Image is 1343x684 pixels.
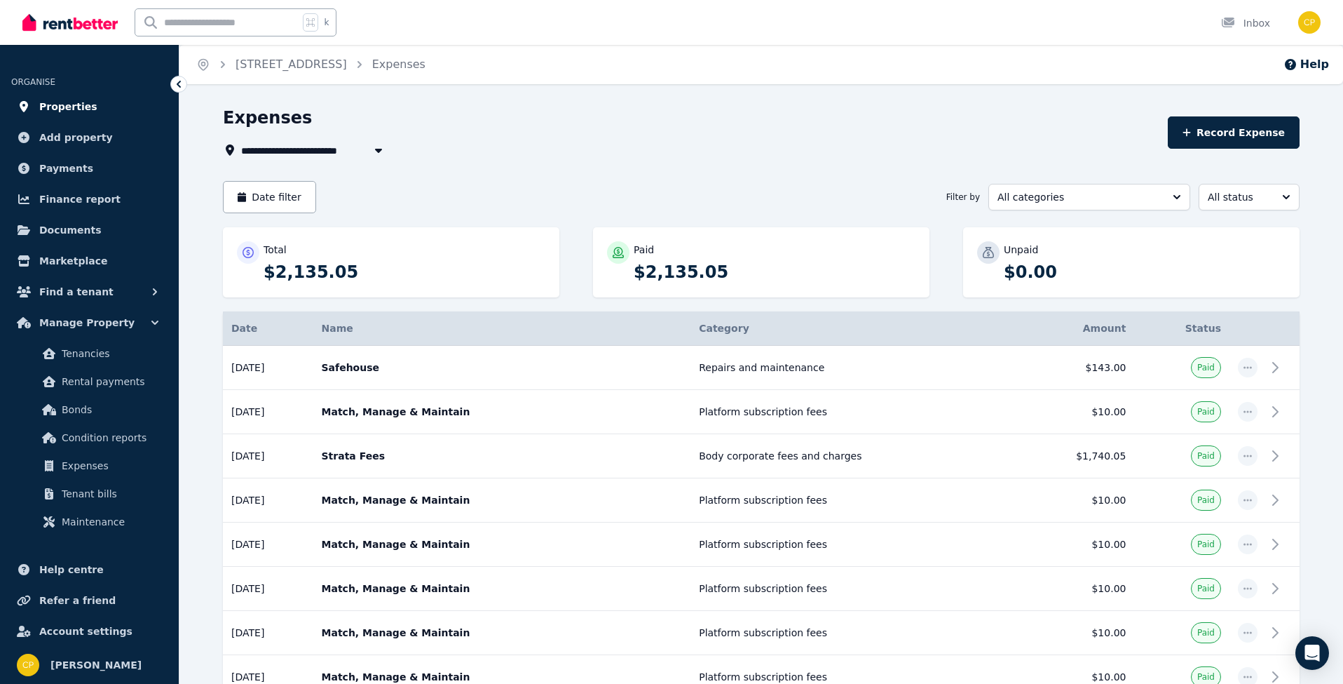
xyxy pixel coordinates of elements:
span: Payments [39,160,93,177]
span: Paid [1197,671,1215,683]
td: Repairs and maintenance [690,346,1014,390]
span: Paid [1197,495,1215,506]
button: Help [1283,56,1329,73]
span: Finance report [39,191,121,208]
td: $10.00 [1014,523,1135,567]
p: Match, Manage & Maintain [322,626,683,640]
p: Match, Manage & Maintain [322,405,683,419]
td: [DATE] [223,567,313,611]
td: [DATE] [223,346,313,390]
span: [PERSON_NAME] [50,657,142,673]
a: Maintenance [17,508,162,536]
p: Match, Manage & Maintain [322,670,683,684]
th: Category [690,311,1014,346]
a: Bonds [17,396,162,424]
span: Add property [39,129,113,146]
td: $10.00 [1014,390,1135,434]
p: Unpaid [1004,243,1038,257]
span: All status [1208,190,1271,204]
a: Condition reports [17,424,162,452]
span: Maintenance [62,514,156,530]
span: Paid [1197,539,1215,550]
span: Filter by [946,192,980,203]
nav: Breadcrumb [179,45,442,84]
button: Manage Property [11,309,168,337]
td: Platform subscription fees [690,478,1014,523]
button: Date filter [223,181,316,213]
a: Payments [11,154,168,182]
a: Expenses [17,452,162,480]
th: Status [1134,311,1229,346]
span: Find a tenant [39,283,114,300]
a: Rental payments [17,368,162,396]
span: Manage Property [39,314,135,331]
span: Properties [39,98,97,115]
td: $10.00 [1014,567,1135,611]
td: [DATE] [223,611,313,655]
span: All categories [997,190,1161,204]
img: Colin Panagakis [17,654,39,676]
span: ORGANISE [11,77,55,87]
button: Record Expense [1168,116,1300,149]
span: Tenant bills [62,485,156,502]
a: Expenses [372,58,425,71]
p: $2,135.05 [264,261,545,283]
a: Help centre [11,556,168,584]
p: Match, Manage & Maintain [322,493,683,507]
p: Total [264,243,287,257]
td: Platform subscription fees [690,567,1014,611]
p: Match, Manage & Maintain [322,537,683,551]
a: Account settings [11,617,168,645]
a: Properties [11,93,168,121]
span: Tenancies [62,345,156,362]
th: Name [313,311,691,346]
span: Marketplace [39,253,107,269]
td: $10.00 [1014,478,1135,523]
p: $2,135.05 [634,261,915,283]
a: Marketplace [11,247,168,275]
button: All categories [988,184,1190,210]
td: Platform subscription fees [690,390,1014,434]
span: Paid [1197,627,1215,638]
span: Help centre [39,561,104,578]
div: Open Intercom Messenger [1295,636,1329,670]
button: Find a tenant [11,278,168,306]
span: k [324,17,329,28]
span: Condition reports [62,429,156,446]
img: RentBetter [22,12,118,33]
button: All status [1199,184,1300,210]
p: Strata Fees [322,449,683,463]
td: Platform subscription fees [690,523,1014,567]
td: $143.00 [1014,346,1135,390]
th: Date [223,311,313,346]
td: Platform subscription fees [690,611,1014,655]
p: Safehouse [322,361,683,375]
td: $1,740.05 [1014,434,1135,478]
a: Add property [11,123,168,152]
a: [STREET_ADDRESS] [236,58,347,71]
span: Paid [1197,583,1215,594]
p: Match, Manage & Maintain [322,582,683,596]
span: Expenses [62,457,156,474]
td: $10.00 [1014,611,1135,655]
span: Rental payments [62,373,156,390]
a: Documents [11,216,168,244]
span: Documents [39,222,102,239]
span: Bonds [62,401,156,418]
a: Tenant bills [17,480,162,508]
span: Paid [1197,406,1215,417]
div: Inbox [1221,16,1270,30]
span: Paid [1197,450,1215,462]
h1: Expenses [223,107,312,129]
p: Paid [634,243,654,257]
a: Finance report [11,185,168,213]
td: Body corporate fees and charges [690,434,1014,478]
a: Refer a friend [11,586,168,615]
td: [DATE] [223,390,313,434]
p: $0.00 [1004,261,1286,283]
td: [DATE] [223,434,313,478]
a: Tenancies [17,340,162,368]
img: Colin Panagakis [1298,11,1321,34]
th: Amount [1014,311,1135,346]
span: Refer a friend [39,592,116,609]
